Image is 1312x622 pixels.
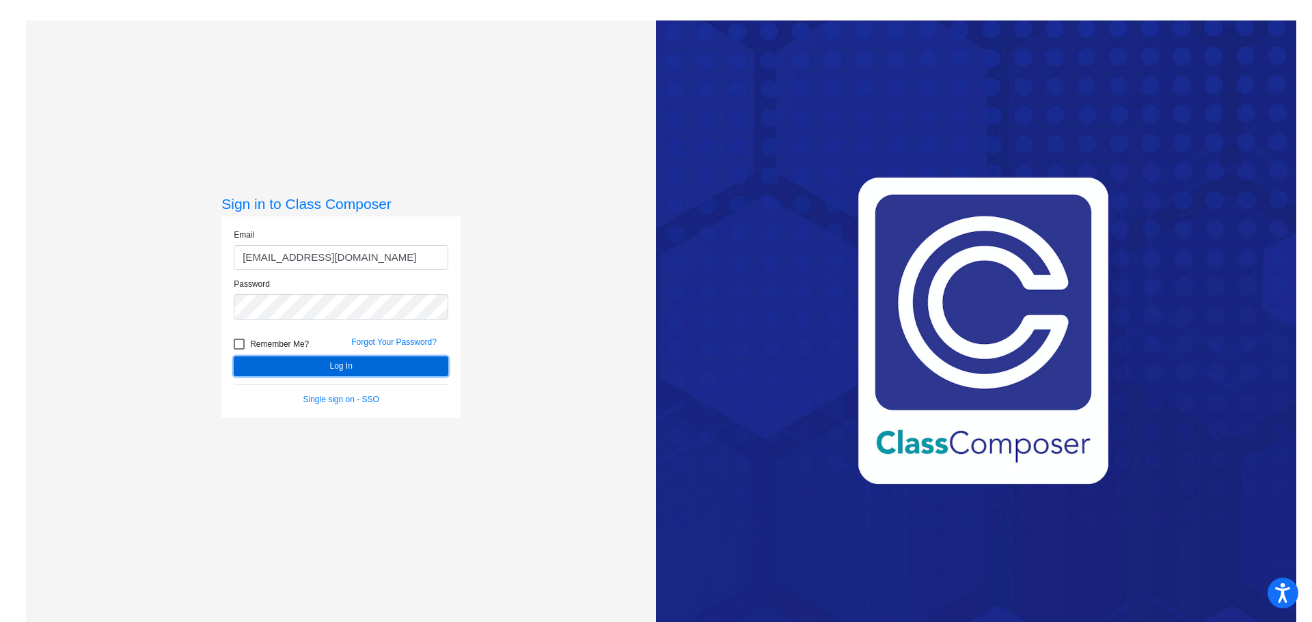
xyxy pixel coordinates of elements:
[234,229,254,241] label: Email
[234,356,448,376] button: Log In
[221,195,461,212] h3: Sign in to Class Composer
[303,395,379,404] a: Single sign on - SSO
[250,336,309,352] span: Remember Me?
[351,337,437,347] a: Forgot Your Password?
[234,278,270,290] label: Password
